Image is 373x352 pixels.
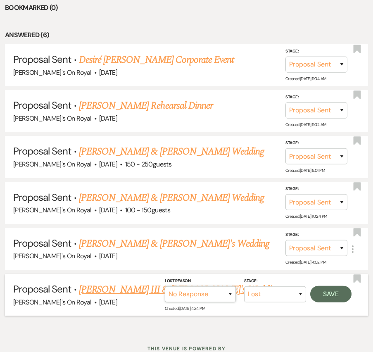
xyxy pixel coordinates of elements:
a: [PERSON_NAME] III & [PERSON_NAME]'s Wedding [79,282,280,297]
span: [DATE] [99,160,117,169]
a: [PERSON_NAME] Rehearsal Dinner [79,98,213,113]
label: Stage: [285,139,347,147]
a: [PERSON_NAME] & [PERSON_NAME] Wedding [79,144,264,159]
span: [PERSON_NAME]'s On Royal [13,252,92,260]
span: [DATE] [99,298,117,307]
label: Stage: [285,231,347,238]
span: [PERSON_NAME]'s On Royal [13,206,92,214]
li: Bookmarked (0) [5,2,368,13]
span: [PERSON_NAME]'s On Royal [13,298,92,307]
span: Created: [DATE] 11:02 AM [285,122,326,127]
a: [PERSON_NAME] & [PERSON_NAME]'s Wedding [79,236,270,251]
span: Proposal Sent [13,237,71,250]
span: Proposal Sent [13,99,71,112]
span: [PERSON_NAME]'s On Royal [13,114,92,123]
span: Proposal Sent [13,53,71,66]
label: Stage: [285,93,347,101]
span: Proposal Sent [13,145,71,157]
label: Stage: [285,47,347,55]
span: Created: [DATE] 4:02 PM [285,259,326,265]
li: Answered (6) [5,30,368,40]
span: Created: [DATE] 11:04 AM [285,76,326,81]
span: [PERSON_NAME]'s On Royal [13,68,92,77]
a: Desiré [PERSON_NAME] Corporate Event [79,52,234,67]
label: Stage: [285,185,347,193]
span: [DATE] [99,252,117,260]
span: 150 - 250 guests [125,160,171,169]
label: Lost Reason [165,277,236,284]
span: [PERSON_NAME]'s On Royal [13,160,92,169]
span: Created: [DATE] 10:24 PM [285,214,327,219]
span: Proposal Sent [13,191,71,204]
span: [DATE] [99,206,117,214]
span: Proposal Sent [13,283,71,295]
span: Created: [DATE] 4:34 PM [165,305,205,311]
label: Stage: [244,277,306,284]
span: 100 - 150 guests [125,206,170,214]
button: Save [310,285,352,302]
span: Created: [DATE] 5:01 PM [285,168,325,173]
span: [DATE] [99,68,117,77]
span: [DATE] [99,114,117,123]
a: [PERSON_NAME] & [PERSON_NAME] Wedding [79,190,264,205]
